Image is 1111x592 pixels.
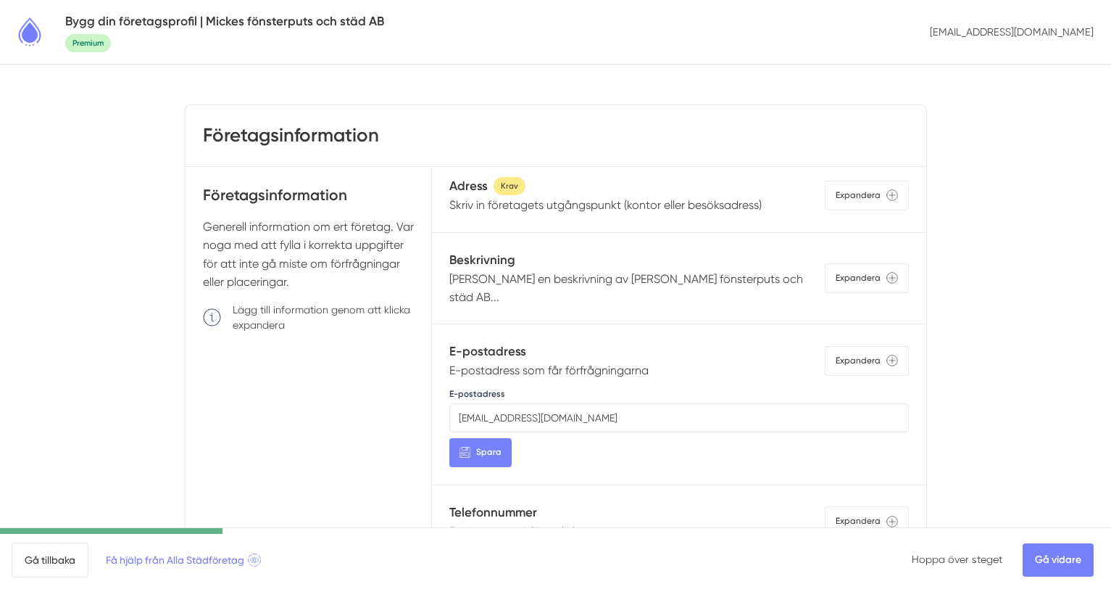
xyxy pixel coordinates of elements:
p: Skriv in företagets utgångspunkt (kontor eller besöksadress) [449,196,762,214]
p: E-postadress som får förfrågningarna [449,361,649,379]
div: Expandera [825,346,909,376]
h4: Företagsinformation [203,184,415,217]
input: E-postadress [449,403,908,432]
img: Alla Städföretag [12,14,48,50]
a: Gå vidare [1023,543,1094,577]
span: Premium [65,34,111,52]
h5: Bygg din företagsprofil | Mickes fönsterputs och städ AB [65,12,384,31]
p: Företagets publika telefonnummer [449,522,631,540]
h3: Företagsinformation [203,123,379,149]
p: Lägg till information genom att klicka expandera [233,303,415,332]
h5: Telefonnummer [449,503,631,522]
label: E-postadress [449,388,505,400]
h5: Beskrivning [449,250,824,270]
a: Hoppa över steget [912,554,1002,565]
span: Få hjälp från Alla Städföretag [106,552,261,568]
p: [PERSON_NAME] en beskrivning av [PERSON_NAME] fönsterputs och städ AB... [449,270,824,307]
div: Expandera [825,181,909,210]
h5: Adress [449,176,488,196]
div: Expandera [825,263,909,293]
button: Spara [449,438,512,466]
span: Krav [494,177,525,195]
p: [EMAIL_ADDRESS][DOMAIN_NAME] [924,19,1099,45]
p: Generell information om ert företag. Var noga med att fylla i korrekta uppgifter för att inte gå ... [203,218,415,292]
div: Expandera [825,506,909,536]
span: Spara [476,445,502,459]
a: Gå tillbaka [12,543,88,577]
h5: E-postadress [449,342,649,361]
